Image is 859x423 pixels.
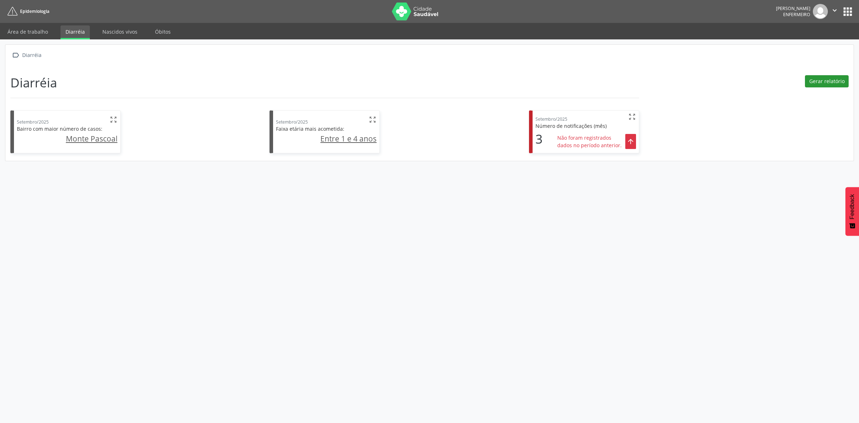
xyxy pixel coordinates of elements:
div: Setembro/2025  Faixa etária mais acometida: Entre 1 e 4 anos [270,110,380,153]
button: Gerar relatório [805,75,849,87]
i:  [110,116,117,124]
a: Nascidos vivos [97,25,142,38]
span: Setembro/2025 [535,116,567,122]
div: Diarréia [21,50,43,60]
span: Enfermeiro [783,11,810,18]
a: Epidemiologia [5,5,49,17]
span: Número de notificações (mês) [535,122,607,129]
span: Setembro/2025 [276,119,308,125]
div: [PERSON_NAME] [776,5,810,11]
a:  Diarréia [10,50,43,60]
i:  [627,138,635,145]
span: Epidemiologia [20,8,49,14]
u: Monte Pascoal [66,134,117,144]
i:  [10,50,21,60]
h1: 3 [535,131,543,146]
button: Feedback - Mostrar pesquisa [845,187,859,236]
span: Feedback [849,194,855,219]
span: Bairro com maior número de casos: [17,125,102,132]
span: Setembro/2025 [17,119,49,125]
button:  [828,4,841,19]
div: Setembro/2025  Número de notificações (mês) 3 Não foram registrados dados no período anterior.  [529,110,639,153]
i:  [831,6,839,14]
img: img [813,4,828,19]
button: apps [841,5,854,18]
span: Não foram registrados [557,134,622,141]
span: dados no período anterior. [557,141,622,149]
a: Óbitos [150,25,176,38]
i:  [369,116,377,124]
div: Setembro/2025  Bairro com maior número de casos: Monte Pascoal [10,110,121,153]
a: Diarréia [60,25,90,39]
a: Área de trabalho [3,25,53,38]
i:  [628,113,636,121]
h1: Diarréia [10,75,57,90]
u: Entre 1 e 4 anos [320,134,377,144]
span: Faixa etária mais acometida: [276,125,344,132]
